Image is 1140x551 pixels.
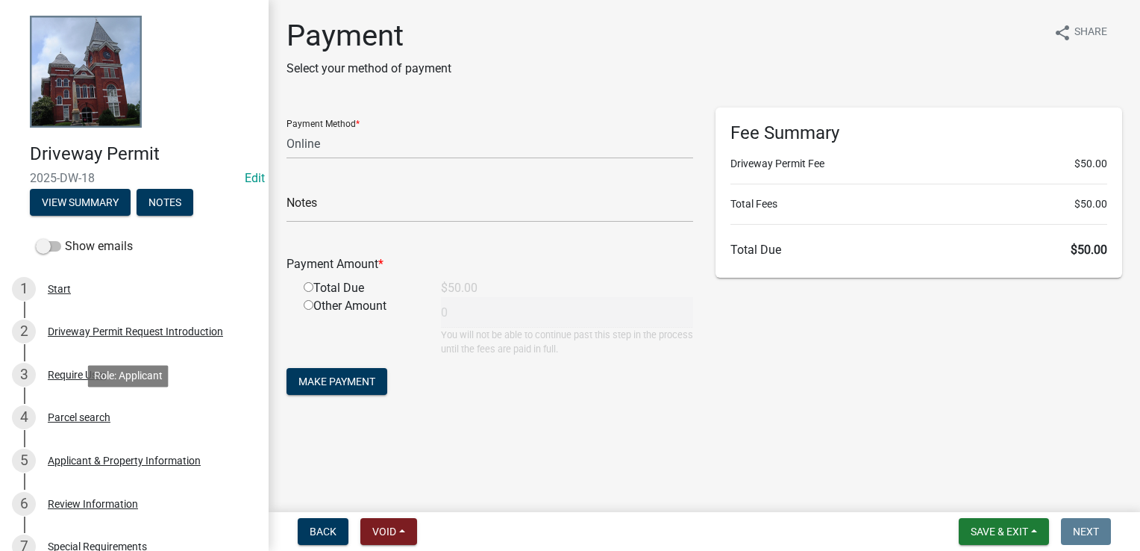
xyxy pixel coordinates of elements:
[286,18,451,54] h1: Payment
[1053,24,1071,42] i: share
[730,243,1107,257] h6: Total Due
[1074,196,1107,212] span: $50.00
[372,526,396,538] span: Void
[137,197,193,209] wm-modal-confirm: Notes
[12,320,36,343] div: 2
[12,277,36,301] div: 1
[30,197,131,209] wm-modal-confirm: Summary
[137,189,193,216] button: Notes
[245,171,265,185] wm-modal-confirm: Edit Application Number
[30,189,131,216] button: View Summary
[286,60,451,78] p: Select your method of payment
[12,449,36,473] div: 5
[286,368,387,395] button: Make Payment
[730,196,1107,212] li: Total Fees
[30,143,257,165] h4: Driveway Permit
[292,279,430,297] div: Total Due
[1042,18,1119,47] button: shareShare
[36,237,133,255] label: Show emails
[245,171,265,185] a: Edit
[12,405,36,429] div: 4
[292,297,430,356] div: Other Amount
[48,412,110,423] div: Parcel search
[1073,526,1099,538] span: Next
[12,363,36,387] div: 3
[1071,243,1107,257] span: $50.00
[298,518,348,545] button: Back
[360,518,417,545] button: Void
[959,518,1049,545] button: Save & Exit
[48,499,138,509] div: Review Information
[1061,518,1111,545] button: Next
[730,156,1107,172] li: Driveway Permit Fee
[971,526,1028,538] span: Save & Exit
[48,326,223,337] div: Driveway Permit Request Introduction
[275,255,704,273] div: Payment Amount
[730,122,1107,144] h6: Fee Summary
[30,16,142,128] img: Talbot County, Georgia
[30,171,239,185] span: 2025-DW-18
[88,365,169,387] div: Role: Applicant
[48,455,201,466] div: Applicant & Property Information
[12,492,36,516] div: 6
[310,526,336,538] span: Back
[1074,24,1107,42] span: Share
[298,376,375,387] span: Make Payment
[48,284,71,294] div: Start
[1074,156,1107,172] span: $50.00
[48,370,106,380] div: Require User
